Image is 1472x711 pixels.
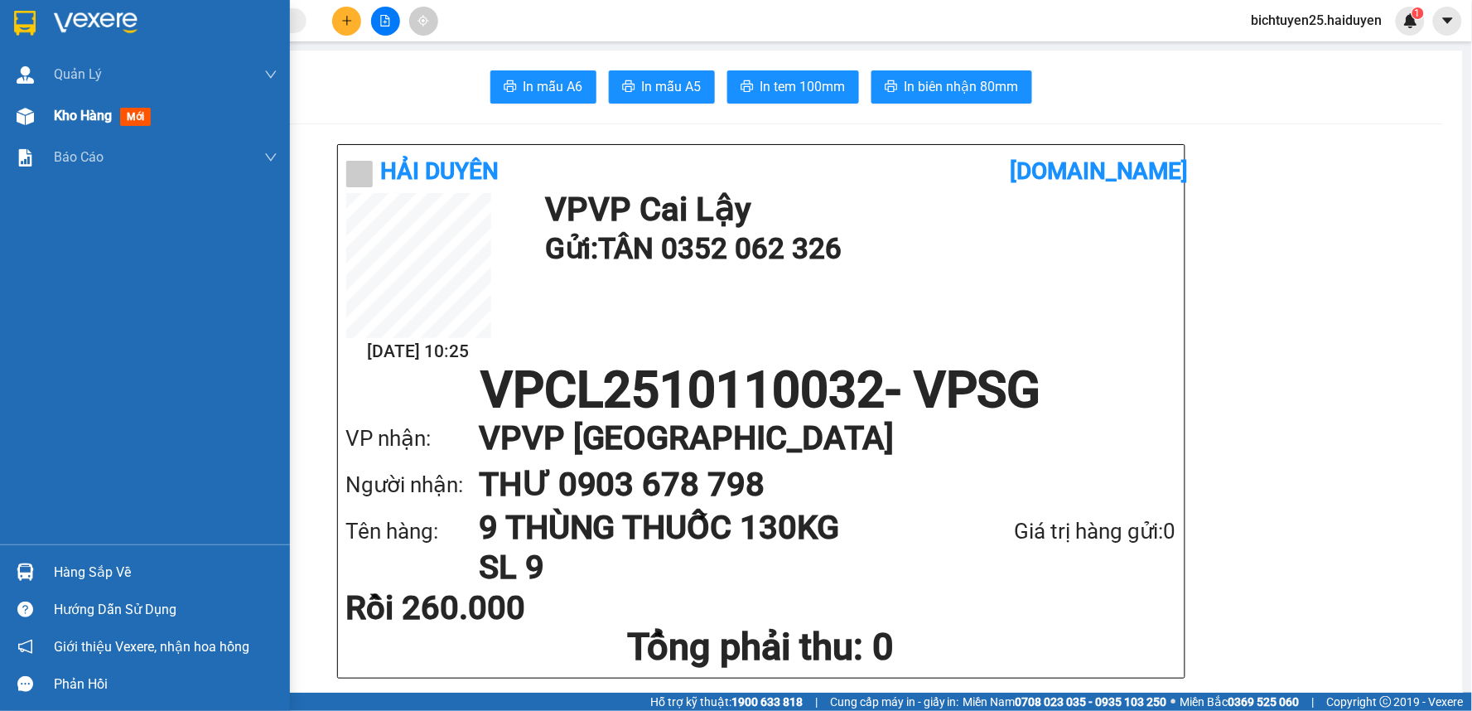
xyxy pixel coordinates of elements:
[830,693,959,711] span: Cung cấp máy in - giấy in:
[142,16,181,33] span: Nhận:
[1441,13,1455,28] span: caret-down
[14,14,130,34] div: VP Cai Lậy
[727,70,859,104] button: printerIn tem 100mm
[54,560,278,585] div: Hàng sắp về
[17,66,34,84] img: warehouse-icon
[1380,696,1392,708] span: copyright
[341,15,353,27] span: plus
[54,597,278,622] div: Hướng dẫn sử dụng
[905,76,1019,97] span: In biên nhận 80mm
[545,226,1168,272] h1: Gửi: TÂN 0352 062 326
[54,672,278,697] div: Phản hồi
[346,365,1176,415] h1: VPCL2510110032 - VPSG
[14,16,40,33] span: Gửi:
[1180,693,1300,711] span: Miền Bắc
[14,11,36,36] img: logo-vxr
[346,422,479,456] div: VP nhận:
[609,70,715,104] button: printerIn mẫu A5
[417,15,429,27] span: aim
[622,80,635,95] span: printer
[54,108,112,123] span: Kho hàng
[54,636,249,657] span: Giới thiệu Vexere, nhận hoa hồng
[381,157,500,185] b: Hải Duyên
[17,602,33,617] span: question-circle
[479,415,1143,462] h1: VP VP [GEOGRAPHIC_DATA]
[142,54,310,74] div: THƯ
[524,76,583,97] span: In mẫu A6
[885,80,898,95] span: printer
[731,695,803,709] strong: 1900 633 818
[54,147,104,167] span: Báo cáo
[409,7,438,36] button: aim
[490,70,596,104] button: printerIn mẫu A6
[264,68,278,81] span: down
[264,151,278,164] span: down
[1312,693,1315,711] span: |
[379,15,391,27] span: file-add
[17,563,34,581] img: warehouse-icon
[142,14,310,54] div: VP [GEOGRAPHIC_DATA]
[54,64,102,85] span: Quản Lý
[1016,695,1167,709] strong: 0708 023 035 - 0935 103 250
[12,107,133,127] div: 260.000
[332,7,361,36] button: plus
[142,74,310,97] div: 0903678798
[479,462,1143,508] h1: THƯ 0903 678 798
[1433,7,1462,36] button: caret-down
[1171,699,1176,705] span: ⚪️
[371,7,400,36] button: file-add
[120,108,151,126] span: mới
[346,625,1176,670] h1: Tổng phải thu: 0
[545,193,1168,226] h1: VP VP Cai Lậy
[346,592,620,625] div: Rồi 260.000
[927,515,1176,549] div: Giá trị hàng gửi: 0
[504,80,517,95] span: printer
[12,109,40,126] span: Rồi :
[479,508,927,548] h1: 9 THÙNG THUỐC 130KG
[17,639,33,655] span: notification
[650,693,803,711] span: Hỗ trợ kỹ thuật:
[17,149,34,167] img: solution-icon
[815,693,818,711] span: |
[17,676,33,692] span: message
[760,76,846,97] span: In tem 100mm
[1238,10,1396,31] span: bichtuyen25.haiduyen
[17,108,34,125] img: warehouse-icon
[1010,157,1189,185] b: [DOMAIN_NAME]
[642,76,702,97] span: In mẫu A5
[1415,7,1421,19] span: 1
[346,515,479,549] div: Tên hàng:
[871,70,1032,104] button: printerIn biên nhận 80mm
[741,80,754,95] span: printer
[346,468,479,502] div: Người nhận:
[479,548,927,588] h1: SL 9
[1228,695,1300,709] strong: 0369 525 060
[963,693,1167,711] span: Miền Nam
[1403,13,1418,28] img: icon-new-feature
[1412,7,1424,19] sup: 1
[346,338,491,365] h2: [DATE] 10:25
[14,34,130,54] div: TÂN
[14,54,130,77] div: 0352062326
